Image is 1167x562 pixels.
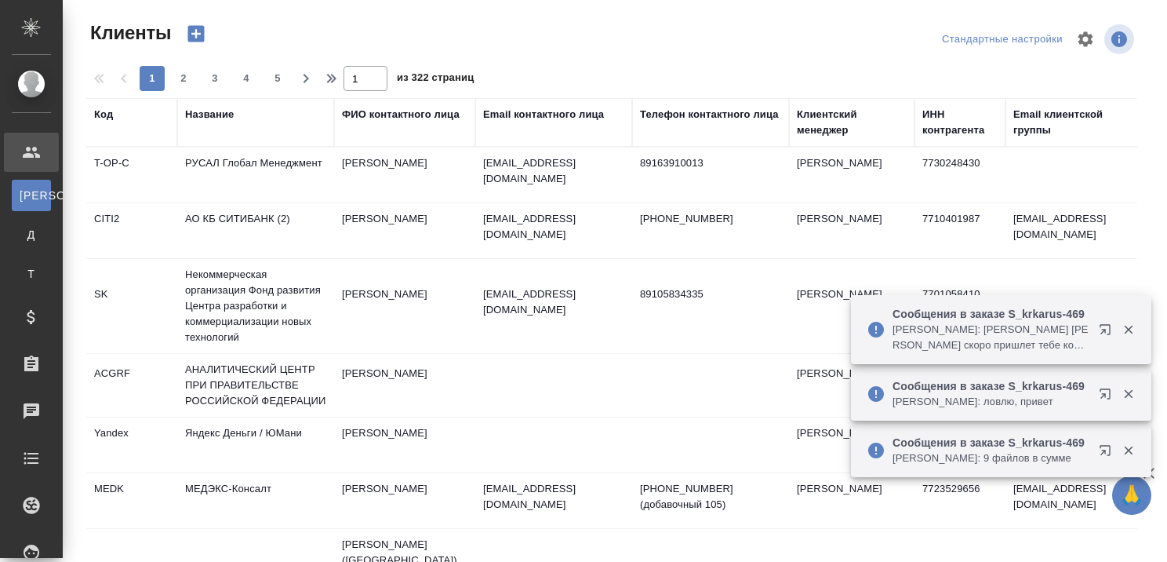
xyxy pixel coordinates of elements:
[1112,387,1144,401] button: Закрыть
[1013,107,1139,138] div: Email клиентской группы
[171,71,196,86] span: 2
[789,148,914,203] td: [PERSON_NAME]
[640,107,779,122] div: Телефон контактного лица
[922,107,998,138] div: ИНН контрагента
[640,481,781,513] p: [PHONE_NUMBER] (добавочный 105)
[334,203,475,258] td: [PERSON_NAME]
[234,66,259,91] button: 4
[20,227,43,243] span: Д
[797,107,907,138] div: Клиентский менеджер
[397,68,474,91] span: из 322 страниц
[1089,314,1127,352] button: Открыть в новой вкладке
[12,180,51,211] a: [PERSON_NAME]
[202,71,227,86] span: 3
[12,258,51,290] a: Т
[789,203,914,258] td: [PERSON_NAME]
[893,394,1089,410] p: [PERSON_NAME]: ловлю, привет
[334,148,475,203] td: [PERSON_NAME]
[483,155,624,187] p: [EMAIL_ADDRESS][DOMAIN_NAME]
[1112,443,1144,458] button: Закрыть
[483,286,624,318] p: [EMAIL_ADDRESS][DOMAIN_NAME]
[640,155,781,171] p: 89163910013
[789,473,914,528] td: [PERSON_NAME]
[1089,435,1127,473] button: Открыть в новой вкладке
[1112,323,1144,337] button: Закрыть
[86,20,171,46] span: Клиенты
[234,71,259,86] span: 4
[265,66,290,91] button: 5
[914,148,1005,203] td: 7730248430
[334,473,475,528] td: [PERSON_NAME]
[893,306,1089,322] p: Сообщения в заказе S_krkarus-469
[177,418,334,473] td: Яндекс Деньги / ЮМани
[893,322,1089,353] p: [PERSON_NAME]: [PERSON_NAME] [PERSON_NAME] скоро пришлет тебе корр, сдай его тут в чате [PERSON_N...
[789,418,914,473] td: [PERSON_NAME]
[86,148,177,203] td: T-OP-C
[171,66,196,91] button: 2
[202,66,227,91] button: 3
[914,279,1005,334] td: 7701058410
[177,259,334,353] td: Некоммерческая организация Фонд развития Центра разработки и коммерциализации новых технологий
[177,148,334,203] td: РУСАЛ Глобал Менеджмент
[334,358,475,413] td: [PERSON_NAME]
[483,211,624,243] p: [EMAIL_ADDRESS][DOMAIN_NAME]
[94,107,113,122] div: Код
[86,418,177,473] td: Yandex
[893,451,1089,466] p: [PERSON_NAME]: 9 файлов в сумме
[20,188,43,203] span: [PERSON_NAME]
[1104,24,1137,54] span: Посмотреть информацию
[86,473,177,528] td: MEDK
[12,219,51,250] a: Д
[893,378,1089,394] p: Сообщения в заказе S_krkarus-469
[334,279,475,334] td: [PERSON_NAME]
[914,203,1005,258] td: 7710401987
[640,211,781,227] p: [PHONE_NUMBER]
[177,354,334,417] td: АНАЛИТИЧЕСКИЙ ЦЕНТР ПРИ ПРАВИТЕЛЬСТВЕ РОССИЙСКОЙ ФЕДЕРАЦИИ
[483,107,604,122] div: Email контактного лица
[1005,203,1147,258] td: [EMAIL_ADDRESS][DOMAIN_NAME]
[177,473,334,528] td: МЕДЭКС-Консалт
[1067,20,1104,58] span: Настроить таблицу
[86,358,177,413] td: ACGRF
[342,107,460,122] div: ФИО контактного лица
[177,203,334,258] td: АО КБ СИТИБАНК (2)
[483,481,624,513] p: [EMAIL_ADDRESS][DOMAIN_NAME]
[20,266,43,282] span: Т
[334,418,475,473] td: [PERSON_NAME]
[185,107,234,122] div: Название
[893,435,1089,451] p: Сообщения в заказе S_krkarus-469
[86,203,177,258] td: CITI2
[265,71,290,86] span: 5
[1089,378,1127,416] button: Открыть в новой вкладке
[789,358,914,413] td: [PERSON_NAME]
[938,27,1067,52] div: split button
[177,20,215,47] button: Создать
[640,286,781,302] p: 89105834335
[789,279,914,334] td: [PERSON_NAME]
[86,279,177,334] td: SK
